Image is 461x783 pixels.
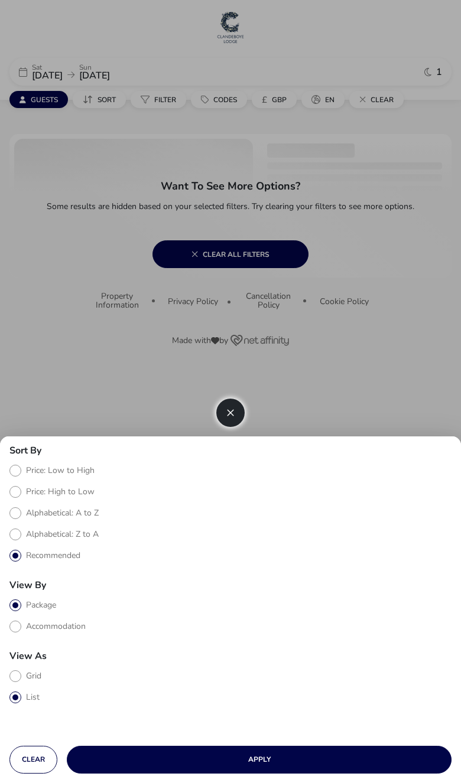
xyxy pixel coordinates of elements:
label: Package [9,599,56,611]
label: Grid [9,670,41,681]
label: Recommended [9,550,80,561]
label: Alphabetical: A to Z [9,507,99,518]
label: Alphabetical: Z to A [9,528,99,540]
label: Price: Low to High [9,465,95,476]
label: Accommodation [9,621,86,632]
h3: Sort By [9,446,452,465]
button: Clear [9,746,57,774]
label: Price: High to Low [9,486,95,497]
h3: View As [9,651,452,670]
label: List [9,691,40,703]
h3: View By [9,580,452,599]
button: Apply [67,746,452,774]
